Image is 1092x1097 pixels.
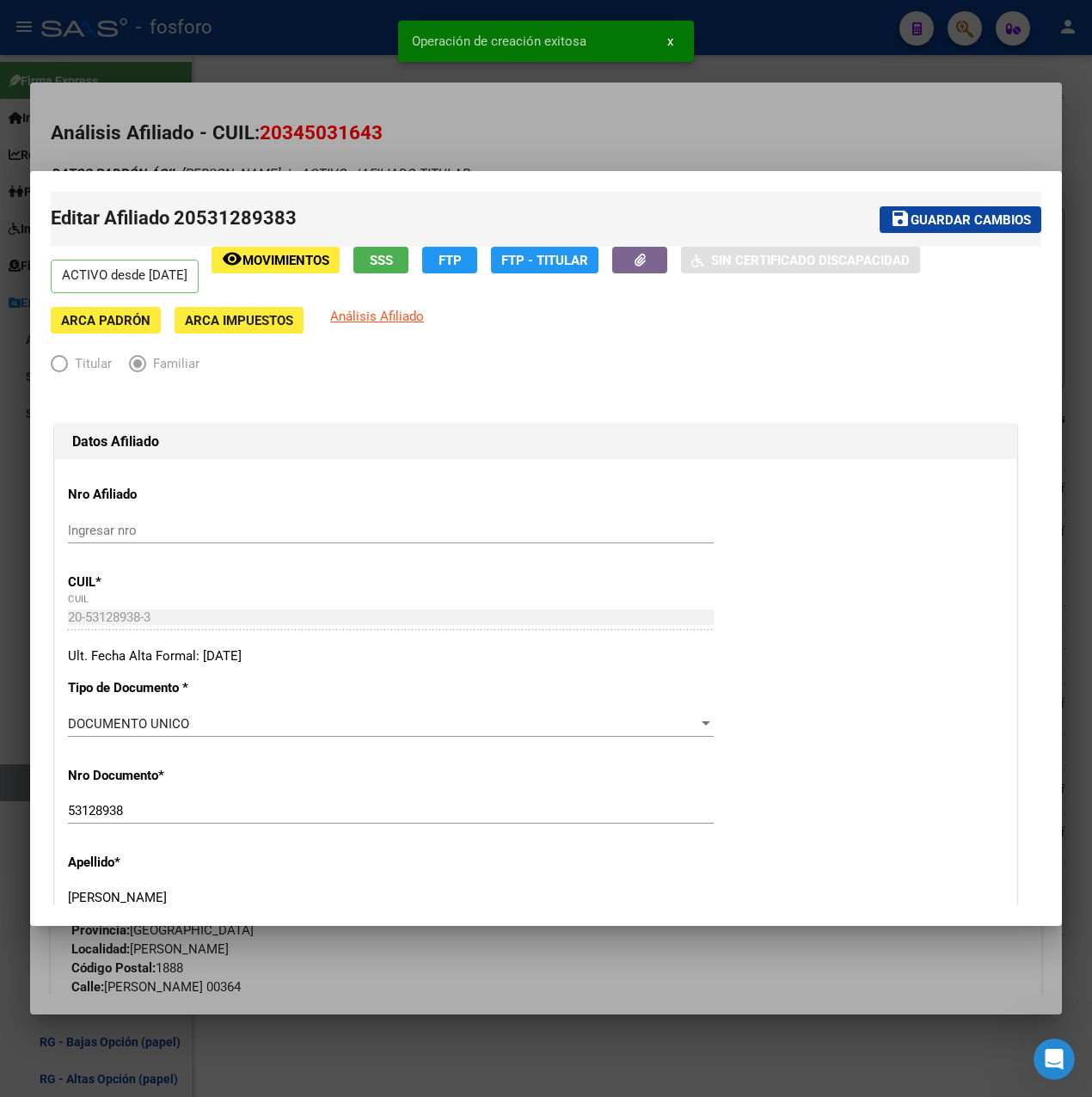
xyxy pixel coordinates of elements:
div: Ult. Fecha Alta Formal: [DATE] [68,647,1003,666]
button: SSS [353,247,408,273]
p: CUIL [68,573,348,592]
p: Tipo de Documento * [68,678,348,698]
h1: Datos Afiliado [72,432,999,452]
span: FTP - Titular [501,253,588,268]
span: Movimientos [242,253,329,268]
p: Nro Afiliado [68,485,348,505]
span: DOCUMENTO UNICO [68,716,189,732]
span: ARCA Padrón [61,313,150,328]
p: ACTIVO desde [DATE] [51,260,199,293]
span: ARCA Impuestos [185,313,293,328]
mat-radio-group: Elija una opción [51,359,217,375]
p: Apellido [68,853,348,873]
span: Análisis Afiliado [330,309,424,324]
span: SSS [370,253,393,268]
iframe: Intercom live chat [1034,1039,1075,1080]
mat-icon: remove_red_eye [222,248,242,269]
button: ARCA Impuestos [175,307,304,334]
span: Familiar [146,354,199,374]
mat-icon: save [890,208,911,229]
span: Guardar cambios [911,212,1031,228]
p: Nro Documento [68,766,348,786]
span: x [667,34,673,49]
span: Operación de creación exitosa [412,33,586,50]
button: FTP [422,247,477,273]
button: Sin Certificado Discapacidad [681,247,920,273]
span: Sin Certificado Discapacidad [711,253,910,268]
button: FTP - Titular [491,247,598,273]
span: Titular [68,354,112,374]
button: ARCA Padrón [51,307,161,334]
button: x [653,26,687,57]
span: Editar Afiliado 20531289383 [51,207,297,229]
button: Guardar cambios [880,206,1041,233]
span: FTP [439,253,462,268]
button: Movimientos [212,247,340,273]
